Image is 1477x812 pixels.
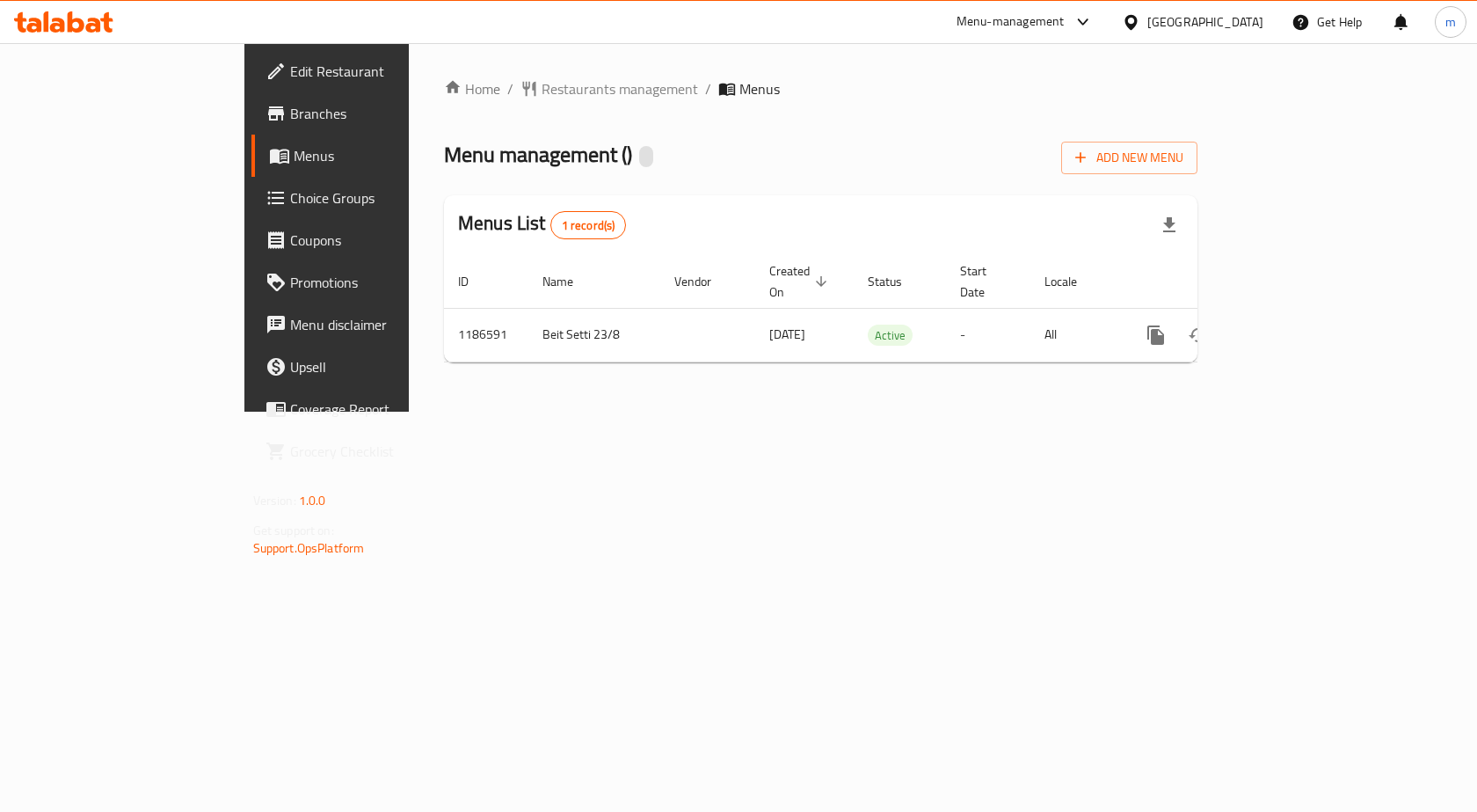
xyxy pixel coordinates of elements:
[1075,147,1183,169] span: Add New Menu
[960,260,1009,303] span: Start Date
[290,230,477,251] span: Coupons
[290,103,477,124] span: Branches
[294,145,477,166] span: Menus
[290,187,477,208] span: Choice Groups
[528,308,660,362] td: Beit Setti 23/8
[507,78,513,99] li: /
[1445,12,1456,32] span: m
[868,271,925,292] span: Status
[251,346,491,388] a: Upsell
[251,304,491,346] a: Menu disclaimer
[550,211,627,239] div: Total records count
[1177,314,1219,356] button: Change Status
[290,399,477,420] span: Coverage Report
[458,210,626,239] h2: Menus List
[290,272,477,293] span: Promotions
[868,325,913,346] div: Active
[251,219,491,261] a: Coupons
[674,271,734,292] span: Vendor
[739,78,780,99] span: Menus
[444,135,632,174] span: Menu management ( )
[458,271,491,292] span: ID
[1147,12,1263,32] div: [GEOGRAPHIC_DATA]
[290,61,477,82] span: Edit Restaurant
[290,356,477,377] span: Upsell
[251,388,491,430] a: Coverage Report
[769,323,805,346] span: [DATE]
[769,260,833,303] span: Created On
[290,441,477,462] span: Grocery Checklist
[1044,271,1100,292] span: Locale
[542,271,596,292] span: Name
[253,489,296,512] span: Version:
[253,537,365,560] a: Support.OpsPlatform
[957,11,1065,33] div: Menu-management
[251,430,491,472] a: Grocery Checklist
[299,489,326,512] span: 1.0.0
[444,78,1197,99] nav: breadcrumb
[868,326,913,346] span: Active
[542,78,698,99] span: Restaurants management
[551,217,626,234] span: 1 record(s)
[1121,255,1318,309] th: Actions
[1030,308,1121,362] td: All
[253,519,334,542] span: Get support on:
[251,177,491,219] a: Choice Groups
[1061,142,1197,174] button: Add New Menu
[705,78,711,99] li: /
[251,92,491,135] a: Branches
[1135,314,1177,356] button: more
[251,50,491,92] a: Edit Restaurant
[251,135,491,177] a: Menus
[444,255,1318,362] table: enhanced table
[946,308,1030,362] td: -
[520,78,698,99] a: Restaurants management
[290,314,477,335] span: Menu disclaimer
[1148,204,1190,246] div: Export file
[251,261,491,304] a: Promotions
